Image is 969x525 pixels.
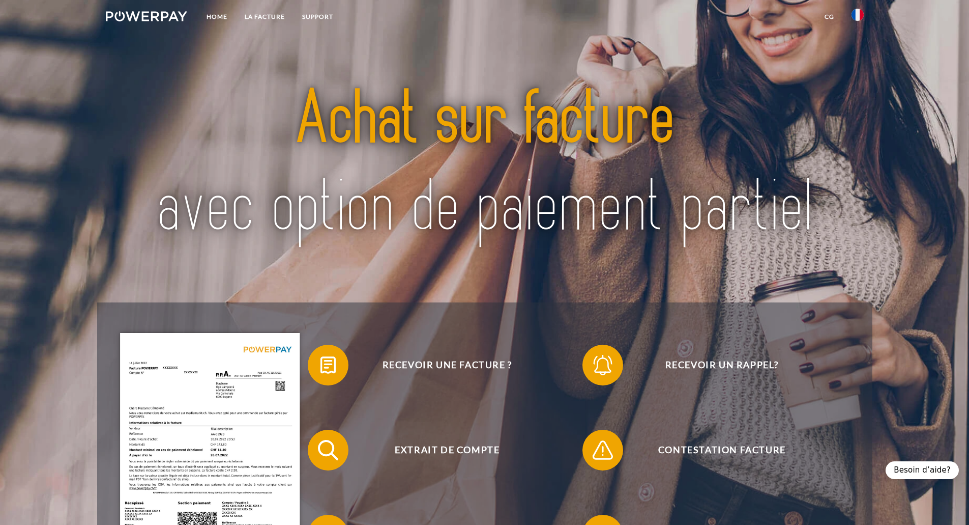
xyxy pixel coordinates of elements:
img: qb_bell.svg [590,352,615,378]
button: Contestation Facture [582,430,847,471]
img: fr [851,9,864,21]
img: qb_warning.svg [590,437,615,463]
a: Support [293,8,342,26]
img: qb_bill.svg [315,352,341,378]
span: Recevoir une facture ? [322,345,572,385]
a: CG [816,8,843,26]
a: LA FACTURE [236,8,293,26]
button: Recevoir un rappel? [582,345,847,385]
img: logo-powerpay-white.svg [106,11,188,21]
a: Home [198,8,236,26]
button: Extrait de compte [308,430,572,471]
span: Contestation Facture [597,430,846,471]
img: title-powerpay_fr.svg [143,52,826,275]
span: Recevoir un rappel? [597,345,846,385]
button: Recevoir une facture ? [308,345,572,385]
img: qb_search.svg [315,437,341,463]
div: Besoin d’aide? [886,461,959,479]
span: Extrait de compte [322,430,572,471]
